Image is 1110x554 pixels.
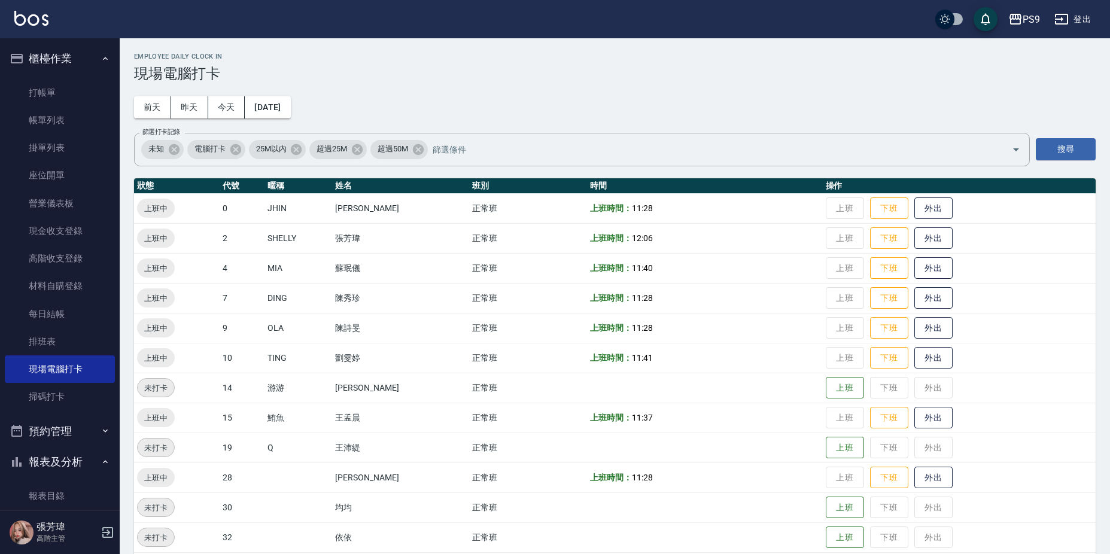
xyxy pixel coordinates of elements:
[220,403,264,433] td: 15
[5,134,115,162] a: 掛單列表
[1023,12,1040,27] div: PS9
[914,227,953,249] button: 外出
[264,433,333,462] td: Q
[632,413,653,422] span: 11:37
[220,223,264,253] td: 2
[823,178,1096,194] th: 操作
[187,140,245,159] div: 電腦打卡
[870,227,908,249] button: 下班
[138,442,174,454] span: 未打卡
[220,313,264,343] td: 9
[590,323,632,333] b: 上班時間：
[332,178,469,194] th: 姓名
[137,202,175,215] span: 上班中
[469,313,587,343] td: 正常班
[5,482,115,510] a: 報表目錄
[870,197,908,220] button: 下班
[264,313,333,343] td: OLA
[5,510,115,537] a: 消費分析儀表板
[5,190,115,217] a: 營業儀表板
[264,403,333,433] td: 鮪魚
[5,328,115,355] a: 排班表
[141,143,171,155] span: 未知
[469,343,587,373] td: 正常班
[587,178,822,194] th: 時間
[171,96,208,118] button: 昨天
[469,373,587,403] td: 正常班
[332,433,469,462] td: 王沛緹
[826,497,864,519] button: 上班
[138,501,174,514] span: 未打卡
[430,139,991,160] input: 篩選條件
[469,283,587,313] td: 正常班
[914,317,953,339] button: 外出
[220,492,264,522] td: 30
[5,416,115,447] button: 預約管理
[914,257,953,279] button: 外出
[590,203,632,213] b: 上班時間：
[309,143,354,155] span: 超過25M
[264,253,333,283] td: MIA
[590,233,632,243] b: 上班時間：
[632,353,653,363] span: 11:41
[249,143,294,155] span: 25M以內
[5,106,115,134] a: 帳單列表
[5,245,115,272] a: 高階收支登錄
[1050,8,1096,31] button: 登出
[870,407,908,429] button: 下班
[469,253,587,283] td: 正常班
[590,353,632,363] b: 上班時間：
[870,257,908,279] button: 下班
[1003,7,1045,32] button: PS9
[141,140,184,159] div: 未知
[469,522,587,552] td: 正常班
[469,433,587,462] td: 正常班
[220,462,264,492] td: 28
[220,283,264,313] td: 7
[590,263,632,273] b: 上班時間：
[5,43,115,74] button: 櫃檯作業
[137,262,175,275] span: 上班中
[974,7,998,31] button: save
[332,462,469,492] td: [PERSON_NAME]
[220,433,264,462] td: 19
[332,193,469,223] td: [PERSON_NAME]
[332,223,469,253] td: 張芳瑋
[134,96,171,118] button: 前天
[632,293,653,303] span: 11:28
[249,140,306,159] div: 25M以內
[370,140,428,159] div: 超過50M
[5,355,115,383] a: 現場電腦打卡
[137,232,175,245] span: 上班中
[332,343,469,373] td: 劉雯婷
[14,11,48,26] img: Logo
[826,437,864,459] button: 上班
[5,446,115,477] button: 報表及分析
[590,293,632,303] b: 上班時間：
[134,178,220,194] th: 狀態
[37,521,98,533] h5: 張芳瑋
[590,473,632,482] b: 上班時間：
[332,403,469,433] td: 王孟晨
[264,283,333,313] td: DING
[332,373,469,403] td: [PERSON_NAME]
[632,323,653,333] span: 11:28
[220,193,264,223] td: 0
[208,96,245,118] button: 今天
[264,178,333,194] th: 暱稱
[134,53,1096,60] h2: Employee Daily Clock In
[134,65,1096,82] h3: 現場電腦打卡
[826,526,864,549] button: 上班
[137,322,175,334] span: 上班中
[632,203,653,213] span: 11:28
[137,292,175,305] span: 上班中
[220,253,264,283] td: 4
[137,412,175,424] span: 上班中
[370,143,415,155] span: 超過50M
[137,471,175,484] span: 上班中
[220,178,264,194] th: 代號
[5,162,115,189] a: 座位開單
[332,522,469,552] td: 依依
[5,383,115,410] a: 掃碼打卡
[5,217,115,245] a: 現金收支登錄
